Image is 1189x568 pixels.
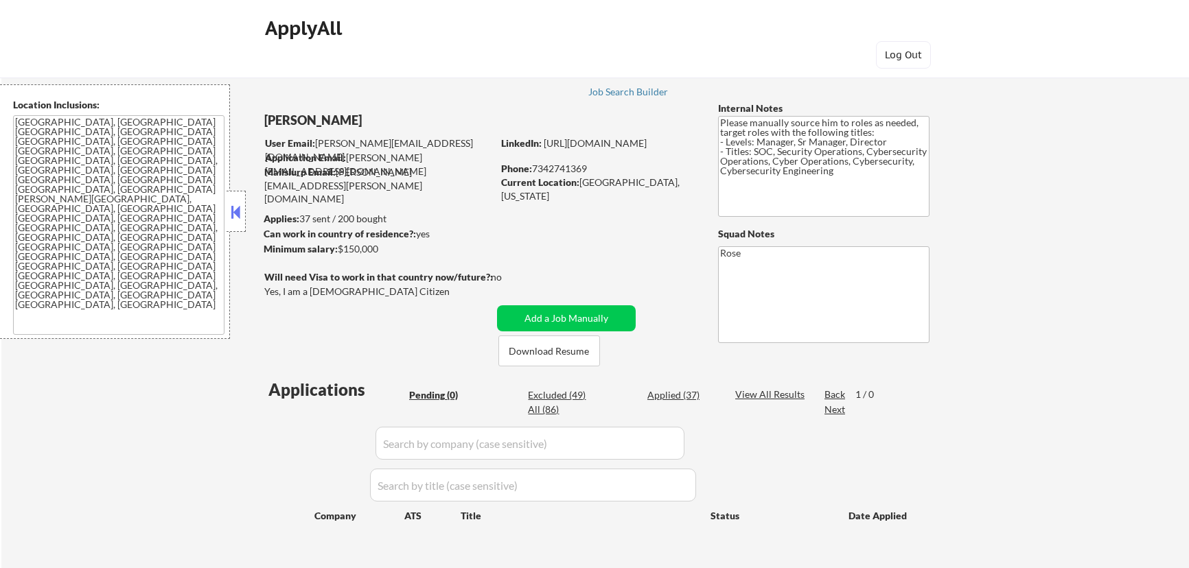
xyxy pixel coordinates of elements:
div: Back [824,388,846,401]
div: Yes, I am a [DEMOGRAPHIC_DATA] Citizen [264,285,496,298]
div: yes [264,227,488,241]
strong: Can work in country of residence?: [264,228,416,239]
a: [URL][DOMAIN_NAME] [544,137,647,149]
input: Search by company (case sensitive) [376,427,684,460]
div: Date Applied [849,509,909,523]
div: View All Results [735,388,809,401]
strong: Current Location: [501,176,579,188]
div: Applied (37) [647,388,716,402]
div: Job Search Builder [588,87,669,97]
div: 1 / 0 [855,388,887,401]
button: Download Resume [498,335,600,366]
div: [PERSON_NAME][EMAIL_ADDRESS][PERSON_NAME][DOMAIN_NAME] [264,165,492,206]
div: Applications [268,381,404,398]
div: Next [824,403,846,416]
strong: Mailslurp Email: [264,166,336,178]
strong: LinkedIn: [501,137,542,149]
div: 7342741369 [501,162,695,176]
div: ApplyAll [265,16,346,40]
strong: Minimum salary: [264,243,338,255]
div: [PERSON_NAME][EMAIL_ADDRESS][DOMAIN_NAME] [265,151,492,178]
strong: User Email: [265,137,315,149]
strong: Applies: [264,213,299,224]
div: [GEOGRAPHIC_DATA], [US_STATE] [501,176,695,202]
div: 37 sent / 200 bought [264,212,492,226]
button: Add a Job Manually [497,305,636,331]
div: Company [314,509,404,523]
div: [PERSON_NAME] [264,112,546,129]
div: Excluded (49) [528,388,597,402]
div: no [491,270,530,284]
button: Log Out [876,41,931,69]
div: [PERSON_NAME][EMAIL_ADDRESS][DOMAIN_NAME] [265,137,492,163]
strong: Application Email: [265,152,346,163]
div: ATS [404,509,461,523]
div: All (86) [528,403,597,416]
div: Squad Notes [718,227,930,241]
div: Internal Notes [718,102,930,115]
div: Pending (0) [409,388,478,402]
div: Title [461,509,697,523]
strong: Phone: [501,163,532,174]
a: Job Search Builder [588,86,669,100]
strong: Will need Visa to work in that country now/future?: [264,271,493,283]
input: Search by title (case sensitive) [370,469,696,501]
div: Location Inclusions: [13,98,224,112]
div: Status [711,503,829,528]
div: $150,000 [264,242,492,256]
